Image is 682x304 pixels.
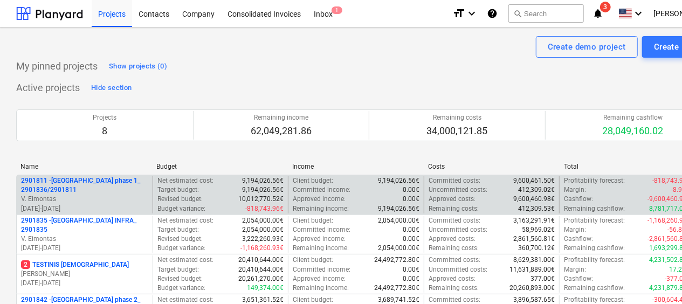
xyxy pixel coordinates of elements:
[20,163,148,170] div: Name
[513,255,555,265] p: 8,629,381.00€
[564,195,593,204] p: Cashflow :
[429,284,479,293] p: Remaining costs :
[429,225,487,234] p: Uncommitted costs :
[403,195,419,204] p: 0.00€
[238,274,284,284] p: 20,261,270.00€
[603,125,664,137] p: 28,049,160.02
[21,260,129,270] p: TESTINIS [DEMOGRAPHIC_DATA]
[518,185,555,195] p: 412,309.02€
[238,265,284,274] p: 20,410,644.00€
[429,185,487,195] p: Uncommitted costs :
[374,255,419,265] p: 24,492,772.80€
[378,176,419,185] p: 9,194,026.56€
[429,265,487,274] p: Uncommitted costs :
[564,216,625,225] p: Profitability forecast :
[564,265,586,274] p: Margin :
[522,225,555,234] p: 58,969.02€
[293,244,349,253] p: Remaining income :
[293,225,350,234] p: Committed income :
[429,255,480,265] p: Committed costs :
[628,252,682,304] iframe: Chat Widget
[157,176,214,185] p: Net estimated cost :
[513,234,555,244] p: 2,861,560.81€
[513,195,555,204] p: 9,600,460.98€
[374,284,419,293] p: 24,492,772.80€
[564,204,625,213] p: Remaining cashflow :
[403,225,419,234] p: 0.00€
[242,176,284,185] p: 9,194,026.56€
[518,244,555,253] p: 360,700.12€
[403,265,419,274] p: 0.00€
[251,113,312,122] p: Remaining income
[378,204,419,213] p: 9,194,026.56€
[156,163,284,170] div: Budget
[513,216,555,225] p: 3,163,291.91€
[293,255,333,265] p: Client budget :
[564,274,593,284] p: Cashflow :
[564,244,625,253] p: Remaining cashflow :
[429,195,476,204] p: Approved costs :
[509,265,555,274] p: 11,631,889.00€
[293,234,346,244] p: Approved income :
[564,185,586,195] p: Margin :
[93,125,116,137] p: 8
[429,216,480,225] p: Committed costs :
[465,7,478,20] i: keyboard_arrow_down
[600,2,611,12] span: 3
[508,4,584,23] button: Search
[21,204,148,213] p: [DATE] - [DATE]
[509,284,555,293] p: 20,260,893.00€
[564,234,593,244] p: Cashflow :
[157,255,214,265] p: Net estimated cost :
[21,176,148,213] div: 2901811 -[GEOGRAPHIC_DATA] phase 1_ 2901836/2901811V. Eimontas[DATE]-[DATE]
[564,255,625,265] p: Profitability forecast :
[21,216,148,234] p: 2901835 - [GEOGRAPHIC_DATA] INFRA_ 2901835
[157,204,206,213] p: Budget variance :
[238,255,284,265] p: 20,410,644.00€
[157,216,214,225] p: Net estimated cost :
[251,125,312,137] p: 62,049,281.86
[513,176,555,185] p: 9,600,461.50€
[240,244,284,253] p: -1,168,260.93€
[109,60,167,73] div: Show projects (0)
[564,284,625,293] p: Remaining cashflow :
[293,284,349,293] p: Remaining income :
[247,284,284,293] p: 149,374.00€
[403,234,419,244] p: 0.00€
[332,6,342,14] span: 1
[428,163,555,170] div: Costs
[378,244,419,253] p: 2,054,000.00€
[21,234,148,244] p: V. Eimontas
[293,265,350,274] p: Committed income :
[106,58,170,75] button: Show projects (0)
[564,225,586,234] p: Margin :
[242,185,284,195] p: 9,194,026.56€
[632,7,645,20] i: keyboard_arrow_down
[242,216,284,225] p: 2,054,000.00€
[157,195,203,204] p: Revised budget :
[91,82,132,94] div: Hide section
[426,125,487,137] p: 34,000,121.85
[157,234,203,244] p: Revised budget :
[242,225,284,234] p: 2,054,000.00€
[157,244,206,253] p: Budget variance :
[16,60,98,73] p: My pinned projects
[452,7,465,20] i: format_size
[531,274,555,284] p: 377.00€
[157,274,203,284] p: Revised budget :
[88,79,134,96] button: Hide section
[603,113,664,122] p: Remaining cashflow
[293,185,350,195] p: Committed income :
[429,176,480,185] p: Committed costs :
[245,204,284,213] p: -818,743.96€
[21,260,30,269] span: 2
[293,216,333,225] p: Client budget :
[93,113,116,122] p: Projects
[426,113,487,122] p: Remaining costs
[548,40,626,54] div: Create demo project
[593,7,603,20] i: notifications
[242,234,284,244] p: 3,222,260.93€
[238,195,284,204] p: 10,012,770.52€
[429,234,476,244] p: Approved costs :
